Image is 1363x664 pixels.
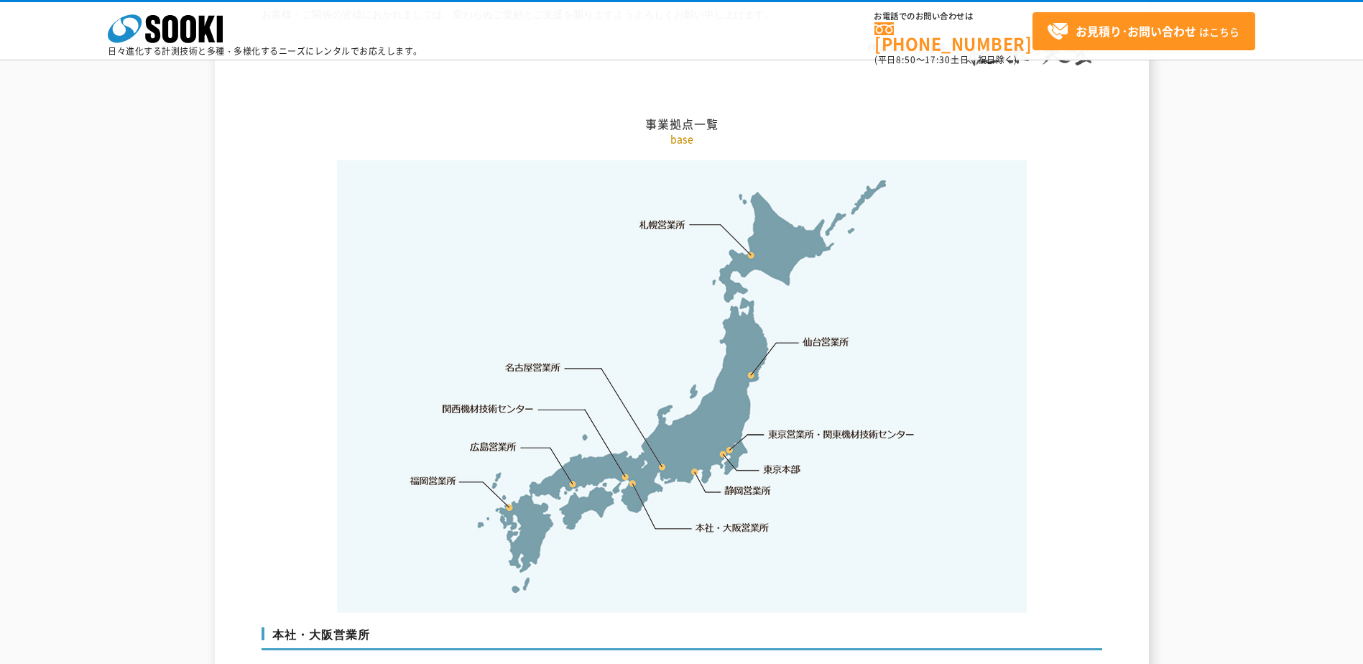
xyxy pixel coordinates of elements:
a: 静岡営業所 [724,484,771,498]
span: お電話でのお問い合わせは [874,12,1032,21]
a: 名古屋営業所 [505,361,561,375]
a: 広島営業所 [471,439,517,453]
span: 8:50 [896,53,916,66]
a: お見積り･お問い合わせはこちら [1032,12,1255,50]
span: (平日 ～ 土日、祝日除く) [874,53,1017,66]
img: 事業拠点一覧 [337,160,1027,613]
a: 東京本部 [764,463,801,477]
strong: お見積り･お問い合わせ [1076,22,1196,40]
a: 関西機材技術センター [443,402,534,416]
a: [PHONE_NUMBER] [874,22,1032,52]
a: 仙台営業所 [803,335,849,349]
a: 東京営業所・関東機材技術センター [769,427,916,441]
a: 本社・大阪営業所 [694,520,770,535]
span: はこちら [1047,21,1239,42]
p: 日々進化する計測技術と多種・多様化するニーズにレンタルでお応えします。 [108,47,422,55]
p: base [262,132,1102,147]
a: 福岡営業所 [410,474,456,488]
a: 札幌営業所 [639,217,686,231]
span: 17:30 [925,53,951,66]
h3: 本社・大阪営業所 [262,627,1102,650]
